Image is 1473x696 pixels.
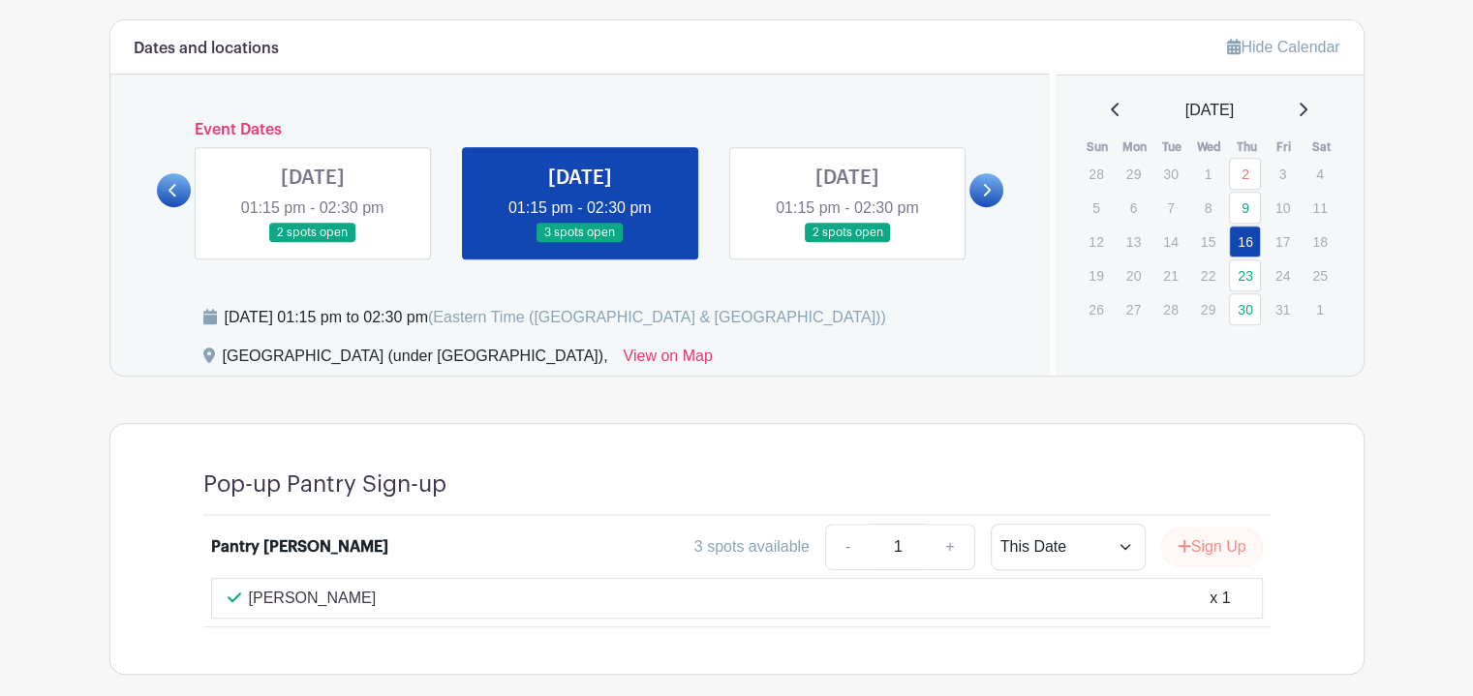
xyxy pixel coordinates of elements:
[1154,294,1186,324] p: 28
[1304,193,1335,223] p: 11
[223,345,608,376] div: [GEOGRAPHIC_DATA] (under [GEOGRAPHIC_DATA]),
[249,587,377,610] p: [PERSON_NAME]
[134,40,279,58] h6: Dates and locations
[1229,226,1261,257] a: 16
[203,470,446,499] h4: Pop-up Pantry Sign-up
[1229,192,1261,224] a: 9
[1267,193,1299,223] p: 10
[1192,260,1224,290] p: 22
[1303,137,1340,157] th: Sat
[1118,260,1150,290] p: 20
[1266,137,1304,157] th: Fri
[624,345,713,376] a: View on Map
[1079,137,1117,157] th: Sun
[1229,158,1261,190] a: 2
[1192,193,1224,223] p: 8
[1080,260,1112,290] p: 19
[225,306,886,329] div: [DATE] 01:15 pm to 02:30 pm
[1154,159,1186,189] p: 30
[1118,193,1150,223] p: 6
[1229,293,1261,325] a: 30
[1229,259,1261,291] a: 23
[1154,227,1186,257] p: 14
[1267,294,1299,324] p: 31
[1154,193,1186,223] p: 7
[428,309,886,325] span: (Eastern Time ([GEOGRAPHIC_DATA] & [GEOGRAPHIC_DATA]))
[1227,39,1339,55] a: Hide Calendar
[1080,159,1112,189] p: 28
[1117,137,1154,157] th: Mon
[1185,99,1234,122] span: [DATE]
[1304,260,1335,290] p: 25
[211,535,388,559] div: Pantry [PERSON_NAME]
[1154,260,1186,290] p: 21
[1080,294,1112,324] p: 26
[1304,227,1335,257] p: 18
[1228,137,1266,157] th: Thu
[1080,227,1112,257] p: 12
[1153,137,1191,157] th: Tue
[1304,294,1335,324] p: 1
[1118,227,1150,257] p: 13
[1192,294,1224,324] p: 29
[1267,227,1299,257] p: 17
[1210,587,1230,610] div: x 1
[1304,159,1335,189] p: 4
[191,121,970,139] h6: Event Dates
[926,524,974,570] a: +
[1192,159,1224,189] p: 1
[1080,193,1112,223] p: 5
[1191,137,1229,157] th: Wed
[1118,294,1150,324] p: 27
[1118,159,1150,189] p: 29
[825,524,870,570] a: -
[694,535,810,559] div: 3 spots available
[1267,260,1299,290] p: 24
[1267,159,1299,189] p: 3
[1192,227,1224,257] p: 15
[1161,527,1263,567] button: Sign Up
